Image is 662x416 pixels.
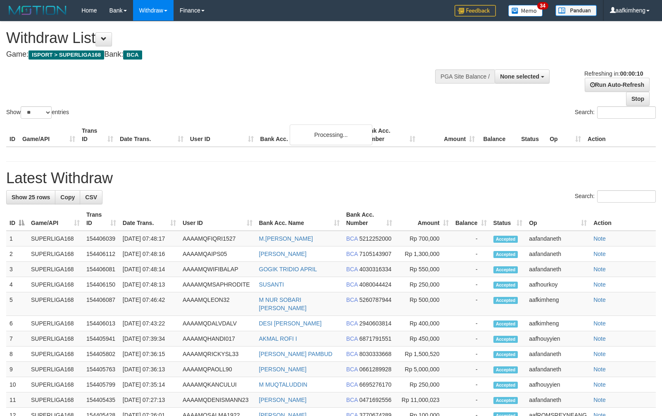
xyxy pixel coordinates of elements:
span: Accepted [493,366,518,373]
th: Balance: activate to sort column ascending [452,207,490,231]
label: Show entries [6,106,69,119]
td: 154405941 [83,331,119,347]
td: Rp 1,300,000 [395,246,452,262]
th: Op: activate to sort column ascending [526,207,590,231]
span: Copy 0471692556 to clipboard [360,397,392,403]
span: BCA [123,50,142,60]
td: - [452,362,490,377]
td: SUPERLIGA168 [28,292,83,316]
span: BCA [346,296,358,303]
span: Accepted [493,336,518,343]
div: PGA Site Balance / [435,69,495,84]
span: BCA [346,397,358,403]
td: AAAAMQHANDI017 [179,331,256,347]
th: User ID [187,123,257,147]
td: - [452,347,490,362]
a: SUSANTI [259,281,284,288]
td: AAAAMQWIFIBALAP [179,262,256,277]
td: aafkimheng [526,292,590,316]
a: Run Auto-Refresh [585,78,650,92]
th: Bank Acc. Name [257,123,360,147]
td: 6 [6,316,28,331]
select: Showentries [21,106,52,119]
td: 5 [6,292,28,316]
span: Copy 0661289928 to clipboard [360,366,392,373]
label: Search: [575,106,656,119]
th: Action [590,207,656,231]
td: 154406081 [83,262,119,277]
th: User ID: activate to sort column ascending [179,207,256,231]
a: Note [593,366,606,373]
span: ISPORT > SUPERLIGA168 [29,50,104,60]
td: 154406039 [83,231,119,246]
a: GOGIK TRIDIO APRIL [259,266,317,273]
td: [DATE] 07:48:13 [119,277,179,292]
td: SUPERLIGA168 [28,392,83,408]
a: Note [593,351,606,357]
span: Copy 2940603814 to clipboard [360,320,392,327]
td: aafandaneth [526,246,590,262]
td: AAAAMQFIQRI1527 [179,231,256,246]
td: SUPERLIGA168 [28,347,83,362]
td: AAAAMQDENISMANN23 [179,392,256,408]
div: Processing... [290,124,372,145]
td: Rp 5,000,000 [395,362,452,377]
td: [DATE] 07:46:42 [119,292,179,316]
span: None selected [500,73,539,80]
th: Status: activate to sort column ascending [490,207,526,231]
td: [DATE] 07:35:14 [119,377,179,392]
a: Note [593,281,606,288]
span: Refreshing in: [584,70,643,77]
span: Copy 6695276170 to clipboard [360,381,392,388]
th: Action [584,123,656,147]
a: [PERSON_NAME] [259,366,307,373]
span: Accepted [493,382,518,389]
a: Note [593,381,606,388]
span: BCA [346,266,358,273]
td: AAAAMQRICKYSL33 [179,347,256,362]
td: Rp 400,000 [395,316,452,331]
td: 1 [6,231,28,246]
a: Note [593,266,606,273]
td: aafhourkoy [526,277,590,292]
span: Accepted [493,351,518,358]
th: Date Trans.: activate to sort column ascending [119,207,179,231]
a: Note [593,251,606,257]
td: 11 [6,392,28,408]
th: Game/API: activate to sort column ascending [28,207,83,231]
td: SUPERLIGA168 [28,377,83,392]
td: Rp 250,000 [395,377,452,392]
td: AAAAMQMSAPHRODITE [179,277,256,292]
td: Rp 250,000 [395,277,452,292]
a: [PERSON_NAME] [259,397,307,403]
td: aafandaneth [526,362,590,377]
img: MOTION_logo.png [6,4,69,17]
td: aafandaneth [526,347,590,362]
th: Amount: activate to sort column ascending [395,207,452,231]
th: Trans ID: activate to sort column ascending [83,207,119,231]
th: Balance [478,123,518,147]
td: - [452,231,490,246]
span: BCA [346,251,358,257]
td: SUPERLIGA168 [28,277,83,292]
td: aafhouyyien [526,377,590,392]
span: Accepted [493,320,518,328]
th: Status [518,123,546,147]
img: panduan.png [555,5,597,16]
a: Copy [55,190,80,204]
th: Amount [419,123,478,147]
input: Search: [597,190,656,203]
span: 34 [537,2,548,10]
span: BCA [346,281,358,288]
span: BCA [346,381,358,388]
th: Op [546,123,584,147]
a: M.[PERSON_NAME] [259,235,313,242]
td: - [452,277,490,292]
td: [DATE] 07:36:15 [119,347,179,362]
td: - [452,331,490,347]
td: AAAAMQLEON32 [179,292,256,316]
span: Copy 6871791551 to clipboard [360,335,392,342]
a: [PERSON_NAME] PAMBUD [259,351,333,357]
span: BCA [346,366,358,373]
td: SUPERLIGA168 [28,246,83,262]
